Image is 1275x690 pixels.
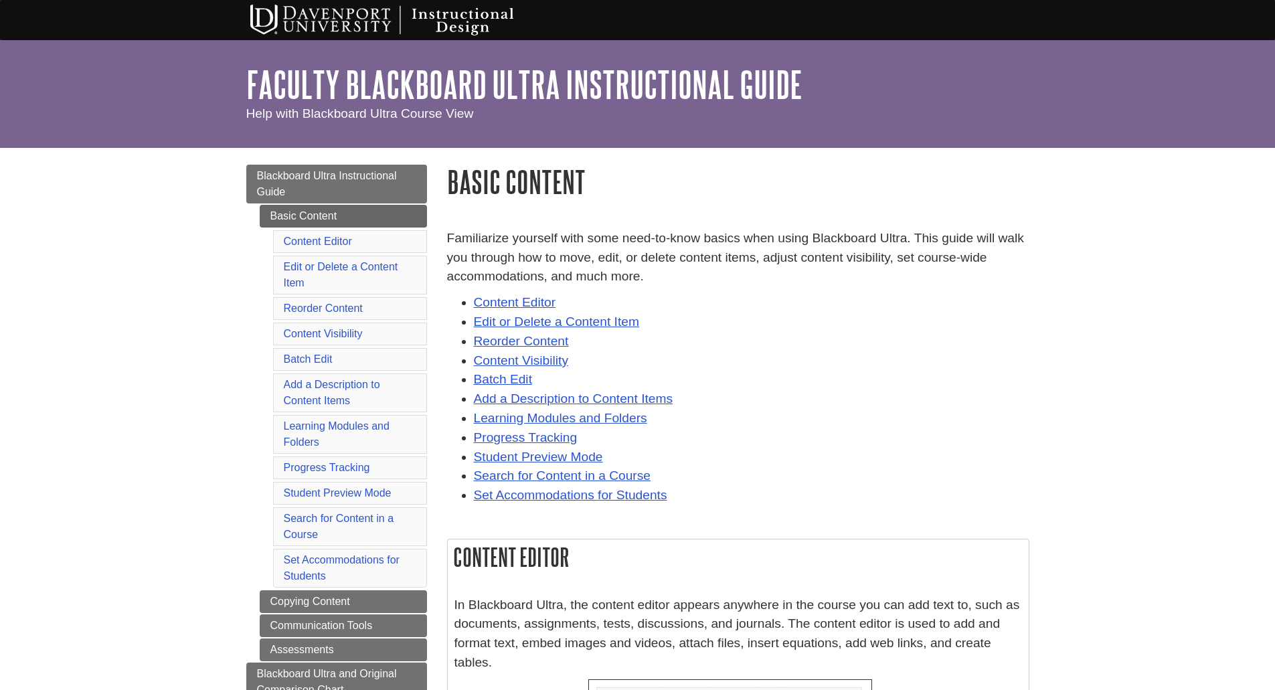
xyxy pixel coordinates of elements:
a: Communication Tools [260,614,427,637]
a: Faculty Blackboard Ultra Instructional Guide [246,64,802,105]
a: Progress Tracking [284,462,370,473]
a: Learning Modules and Folders [474,411,647,425]
a: Add a Description to Content Items [284,379,380,406]
a: Add a Description to Content Items [474,392,673,406]
a: Student Preview Mode [474,450,603,464]
p: In Blackboard Ultra, the content editor appears anywhere in the course you can add text to, such ... [454,596,1022,673]
a: Batch Edit [474,372,532,386]
h2: Content Editor [448,539,1029,575]
h1: Basic Content [447,165,1029,199]
a: Set Accommodations for Students [474,488,667,502]
a: Learning Modules and Folders [284,420,390,448]
a: Reorder Content [474,334,569,348]
a: Basic Content [260,205,427,228]
a: Copying Content [260,590,427,613]
a: Reorder Content [284,303,363,314]
a: Set Accommodations for Students [284,554,400,582]
p: Familiarize yourself with some need-to-know basics when using Blackboard Ultra. This guide will w... [447,229,1029,286]
span: Help with Blackboard Ultra Course View [246,106,474,120]
a: Content Editor [284,236,352,247]
a: Search for Content in a Course [474,468,651,483]
a: Batch Edit [284,353,333,365]
a: Content Visibility [474,353,569,367]
a: Content Editor [474,295,556,309]
a: Assessments [260,638,427,661]
a: Edit or Delete a Content Item [474,315,639,329]
span: Blackboard Ultra Instructional Guide [257,170,397,197]
a: Blackboard Ultra Instructional Guide [246,165,427,203]
a: Progress Tracking [474,430,578,444]
a: Search for Content in a Course [284,513,394,540]
a: Student Preview Mode [284,487,392,499]
img: Davenport University Instructional Design [240,3,561,37]
a: Content Visibility [284,328,363,339]
a: Edit or Delete a Content Item [284,261,398,288]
